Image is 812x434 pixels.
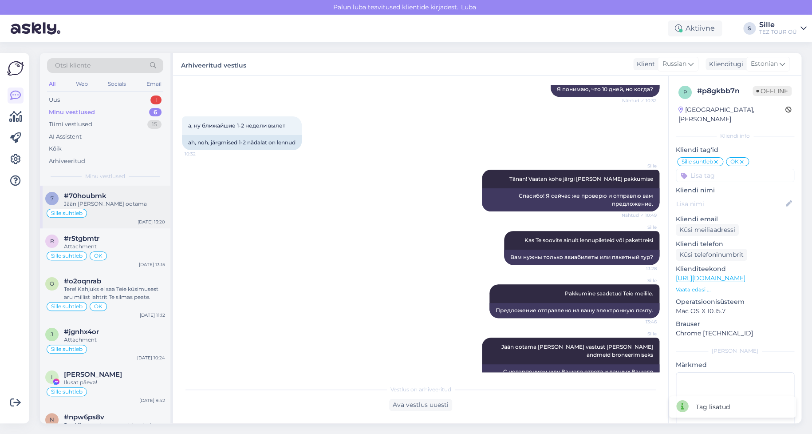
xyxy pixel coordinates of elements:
[51,331,53,338] span: j
[676,297,794,307] p: Operatsioonisüsteem
[676,360,794,370] p: Märkmed
[51,389,83,394] span: Sille suhtleb
[706,60,743,69] div: Klienditugi
[51,346,83,352] span: Sille suhtleb
[51,304,83,309] span: Sille suhtleb
[696,402,730,412] div: Tag lisatud
[50,416,54,423] span: n
[676,319,794,329] p: Brauser
[64,243,165,251] div: Attachment
[64,200,165,208] div: Jään [PERSON_NAME] ootama
[489,303,659,318] div: Предложение отправлено на вашу электронную почту.
[743,22,756,35] div: S
[49,157,85,166] div: Arhiveeritud
[622,212,657,219] span: Nähtud ✓ 10:49
[7,60,24,77] img: Askly Logo
[64,328,99,336] span: #jgnhx4or
[676,239,794,249] p: Kliendi telefon
[458,3,479,11] span: Luba
[678,105,785,124] div: [GEOGRAPHIC_DATA], [PERSON_NAME]
[676,307,794,316] p: Mac OS X 10.15.7
[676,145,794,155] p: Kliendi tag'id
[137,354,165,361] div: [DATE] 10:24
[140,312,165,319] div: [DATE] 11:12
[697,86,753,96] div: # p8gkbb7n
[182,135,302,150] div: ah, noh, järgmised 1-2 nädalat on lennud
[149,108,162,117] div: 6
[49,108,95,117] div: Minu vestlused
[623,277,657,284] span: Sille
[501,343,654,358] span: Jään ootama [PERSON_NAME] vastust [PERSON_NAME] andmeid broneerimiseks
[751,59,778,69] span: Estonian
[64,336,165,344] div: Attachment
[50,280,54,287] span: o
[64,370,122,378] span: Irmeli Luukas
[676,249,747,261] div: Küsi telefoninumbrit
[139,261,165,268] div: [DATE] 13:15
[94,304,102,309] span: OK
[759,21,807,36] a: SilleTEZ TOUR OÜ
[51,211,83,216] span: Sille suhtleb
[50,238,54,244] span: r
[64,277,101,285] span: #o2oqnrab
[74,78,90,90] div: Web
[676,264,794,274] p: Klienditeekond
[390,386,451,394] span: Vestlus on arhiveeritud
[753,86,792,96] span: Offline
[138,219,165,225] div: [DATE] 13:20
[759,28,797,36] div: TEZ TOUR OÜ
[676,224,739,236] div: Küsi meiliaadressi
[676,199,784,209] input: Lisa nimi
[185,151,218,157] span: 10:32
[85,172,125,180] span: Minu vestlused
[389,399,452,411] div: Ava vestlus uuesti
[181,58,246,70] label: Arhiveeritud vestlus
[565,290,653,297] span: Pakkumine saadetud Teie meilile.
[622,97,657,104] span: Nähtud ✓ 10:32
[49,144,62,153] div: Kõik
[51,195,54,202] span: 7
[150,96,162,104] div: 1
[64,413,104,421] span: #npw6ps8v
[49,120,92,129] div: Tiimi vestlused
[524,237,653,243] span: Kas Te soovite ainult lennupileteid või pakettreisi
[676,286,794,294] p: Vaata edasi ...
[147,120,162,129] div: 15
[49,96,60,104] div: Uus
[106,78,128,90] div: Socials
[730,159,739,164] span: OK
[623,319,657,325] span: 13:46
[64,285,165,301] div: Tere! Kahjuks ei saa Teie küsimusest aru millist lahtrit Te silmas peate.
[551,82,659,97] div: Я понимаю, что 10 дней, но когда?
[623,163,657,169] span: Sille
[482,364,659,387] div: С нетерпением жду Вашего ответа и данных Вашего бронирования.
[139,397,165,404] div: [DATE] 9:42
[94,253,102,259] span: OK
[682,159,713,164] span: Sille suhtleb
[51,253,83,259] span: Sille suhtleb
[55,61,91,70] span: Otsi kliente
[51,374,53,380] span: I
[676,215,794,224] p: Kliendi email
[683,89,687,96] span: p
[64,235,99,243] span: #r5tgbmtr
[662,59,686,69] span: Russian
[145,78,163,90] div: Email
[64,378,165,386] div: Ilusat päeva!
[676,186,794,195] p: Kliendi nimi
[509,175,653,182] span: Tänan! Vaatan kohe järgi [PERSON_NAME] pakkumise
[64,192,106,200] span: #70houbmk
[49,132,82,141] div: AI Assistent
[482,188,659,211] div: Спасибо! Я сейчас же проверю и отправлю вам предложение.
[676,329,794,338] p: Chrome [TECHNICAL_ID]
[623,224,657,231] span: Sille
[759,21,797,28] div: Sille
[188,122,285,129] span: а, ну ближайшие 1-2 недели вылет
[676,347,794,355] div: [PERSON_NAME]
[623,265,657,272] span: 13:28
[623,330,657,337] span: Sille
[676,132,794,140] div: Kliendi info
[676,274,745,282] a: [URL][DOMAIN_NAME]
[47,78,57,90] div: All
[676,169,794,182] input: Lisa tag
